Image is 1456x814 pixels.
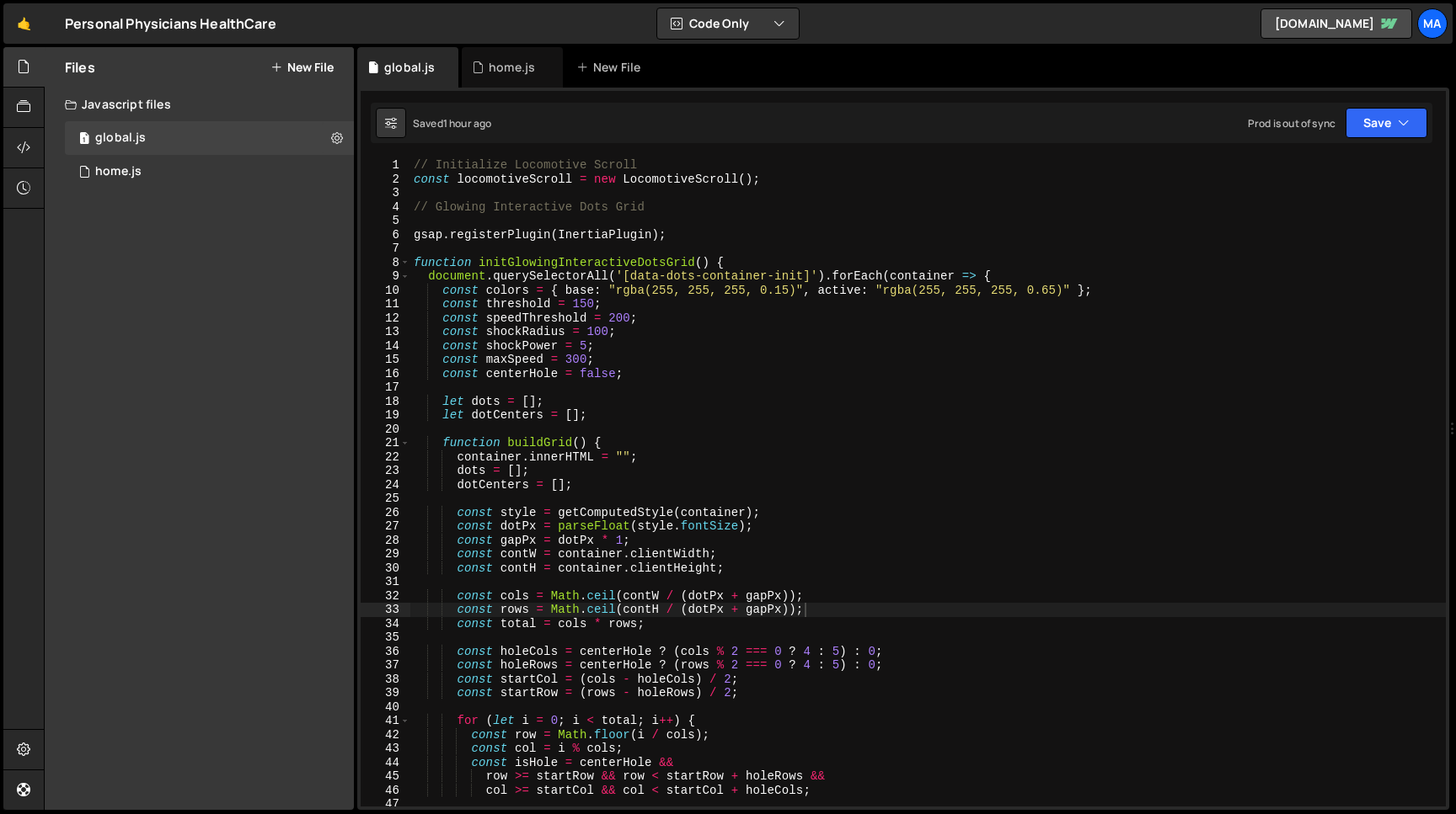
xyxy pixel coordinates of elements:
div: 5 [361,214,410,228]
div: 45 [361,769,410,784]
div: 27 [361,519,410,534]
div: 6 [361,228,410,242]
div: 4 [361,200,410,215]
div: 17 [361,380,410,395]
div: 39 [361,686,410,700]
div: 14 [361,339,410,354]
div: Personal Physicians HealthCare [65,13,276,34]
div: 34 [361,617,410,631]
a: Ma [1417,8,1448,39]
div: 44 [361,756,410,770]
div: 36 [361,645,410,659]
a: 🤙 [3,3,45,44]
div: 17171/47431.js [65,155,354,189]
div: 1 [361,158,410,173]
div: 7 [361,242,410,256]
button: Code Only [657,8,799,39]
div: 46 [361,784,410,798]
div: 24 [361,478,410,492]
div: 41 [361,714,410,728]
span: 1 [79,133,89,146]
div: Prod is out of sync [1248,116,1336,130]
div: 23 [361,464,410,478]
div: 37 [361,658,410,673]
div: 10 [361,284,410,298]
div: Javascript files [45,88,354,121]
div: 33 [361,603,410,617]
div: 25 [361,492,410,506]
div: 40 [361,700,410,715]
div: 32 [361,589,410,604]
div: New File [576,59,647,76]
h2: Files [65,58,95,77]
div: 12 [361,311,410,326]
div: 8 [361,256,410,270]
div: 29 [361,547,410,561]
div: 11 [361,297,410,311]
div: 31 [361,575,410,589]
div: 3 [361,186,410,200]
div: 20 [361,423,410,437]
div: 17171/47430.js [65,121,354,155]
div: 35 [361,630,410,645]
div: 9 [361,269,410,284]
div: 22 [361,450,410,465]
button: Save [1346,108,1427,138]
div: 19 [361,408,410,423]
div: 21 [361,436,410,450]
div: 30 [361,561,410,576]
div: 43 [361,742,410,756]
a: [DOMAIN_NAME] [1261,8,1412,39]
div: 16 [361,367,410,381]
div: 18 [361,395,410,409]
div: 42 [361,728,410,742]
div: home.js [95,164,142,179]
div: home.js [489,59,535,76]
div: 13 [361,325,410,339]
div: Saved [413,116,491,130]
div: 26 [361,506,410,520]
div: 28 [361,534,410,548]
div: 15 [361,353,410,367]
div: 38 [361,673,410,687]
div: 47 [361,797,410,811]
div: global.js [95,130,146,146]
div: global.js [384,59,435,76]
div: 2 [361,173,410,187]
div: 1 hour ago [443,116,492,130]
button: New File [270,61,334,74]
